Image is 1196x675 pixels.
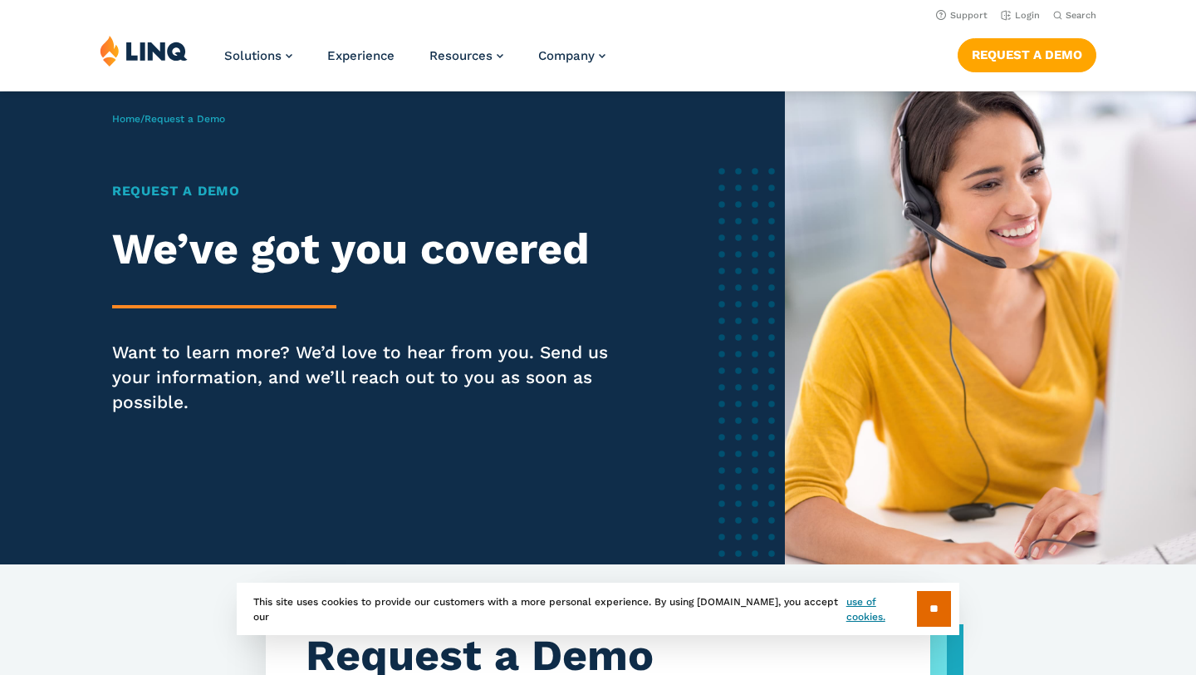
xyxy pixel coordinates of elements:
button: Open Search Bar [1053,9,1096,22]
h1: Request a Demo [112,181,642,201]
a: Request a Demo [958,38,1096,71]
h2: We’ve got you covered [112,224,642,274]
span: Resources [429,48,493,63]
a: Support [936,10,988,21]
a: Resources [429,48,503,63]
span: Request a Demo [145,113,225,125]
img: Female software representative [785,91,1196,564]
nav: Primary Navigation [224,35,605,90]
img: LINQ | K‑12 Software [100,35,188,67]
a: Experience [327,48,395,63]
span: / [112,113,225,125]
a: use of cookies. [846,594,917,624]
p: Want to learn more? We’d love to hear from you. Send us your information, and we’ll reach out to ... [112,340,642,415]
a: Company [538,48,605,63]
nav: Button Navigation [958,35,1096,71]
a: Solutions [224,48,292,63]
span: Company [538,48,595,63]
a: Login [1001,10,1040,21]
a: Home [112,113,140,125]
div: This site uses cookies to provide our customers with a more personal experience. By using [DOMAIN... [237,583,959,635]
span: Search [1066,10,1096,21]
span: Solutions [224,48,282,63]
